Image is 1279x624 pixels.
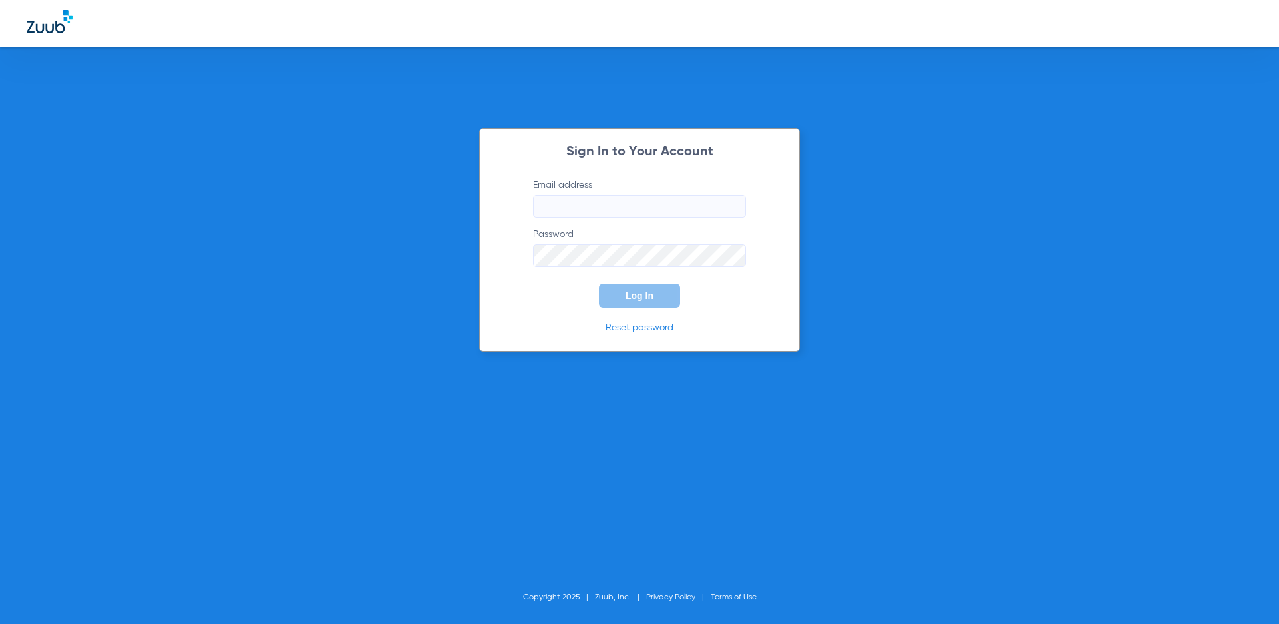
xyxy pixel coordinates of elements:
[523,591,595,604] li: Copyright 2025
[27,10,73,33] img: Zuub Logo
[595,591,646,604] li: Zuub, Inc.
[533,195,746,218] input: Email address
[646,593,695,601] a: Privacy Policy
[1212,560,1279,624] iframe: Chat Widget
[626,290,653,301] span: Log In
[513,145,766,158] h2: Sign In to Your Account
[606,323,673,332] a: Reset password
[533,178,746,218] label: Email address
[711,593,757,601] a: Terms of Use
[533,244,746,267] input: Password
[599,284,680,308] button: Log In
[533,228,746,267] label: Password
